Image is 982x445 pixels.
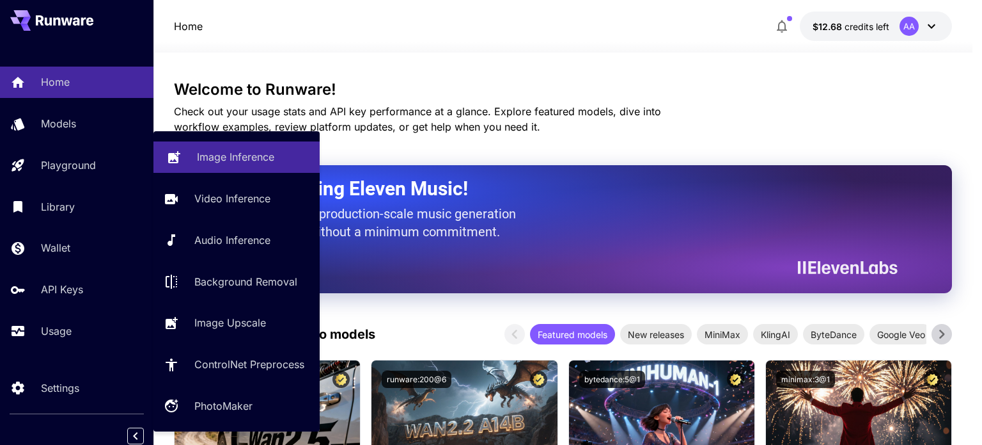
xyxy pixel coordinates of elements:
button: runware:200@6 [382,371,451,388]
span: New releases [620,328,692,341]
button: Certified Model – Vetted for best performance and includes a commercial license. [924,371,941,388]
a: Image Upscale [153,307,320,339]
div: $12.68384 [813,20,889,33]
p: Settings [41,380,79,396]
p: Playground [41,158,96,173]
p: PhotoMaker [194,398,253,414]
a: Background Removal [153,266,320,297]
p: Image Upscale [194,315,266,330]
span: MiniMax [697,328,748,341]
span: Featured models [530,328,615,341]
a: PhotoMaker [153,391,320,422]
span: KlingAI [753,328,798,341]
p: Home [41,74,70,90]
a: Video Inference [153,183,320,214]
span: credits left [845,21,889,32]
button: bytedance:5@1 [579,371,645,388]
button: Certified Model – Vetted for best performance and includes a commercial license. [332,371,350,388]
button: minimax:3@1 [776,371,835,388]
a: Image Inference [153,142,320,173]
p: ControlNet Preprocess [194,357,304,372]
p: Wallet [41,240,70,255]
p: Models [41,116,76,131]
p: Library [41,199,75,214]
p: API Keys [41,282,83,297]
a: ControlNet Preprocess [153,349,320,380]
span: Google Veo [869,328,933,341]
p: Background Removal [194,274,297,289]
button: $12.68384 [800,12,952,41]
button: Certified Model – Vetted for best performance and includes a commercial license. [727,371,744,388]
span: ByteDance [803,328,864,341]
span: $12.68 [813,21,845,32]
span: Check out your usage stats and API key performance at a glance. Explore featured models, dive int... [174,105,661,133]
p: Usage [41,323,72,339]
h3: Welcome to Runware! [174,81,952,99]
nav: breadcrumb [174,19,203,34]
a: Audio Inference [153,225,320,256]
p: Home [174,19,203,34]
h2: Now Supporting Eleven Music! [206,177,888,201]
p: Video Inference [194,191,270,206]
button: Collapse sidebar [127,428,144,444]
p: The only way to get production-scale music generation from Eleven Labs without a minimum commitment. [206,205,526,241]
p: Image Inference [197,149,274,165]
div: AA [900,17,919,36]
p: Audio Inference [194,232,270,248]
button: Certified Model – Vetted for best performance and includes a commercial license. [530,371,547,388]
